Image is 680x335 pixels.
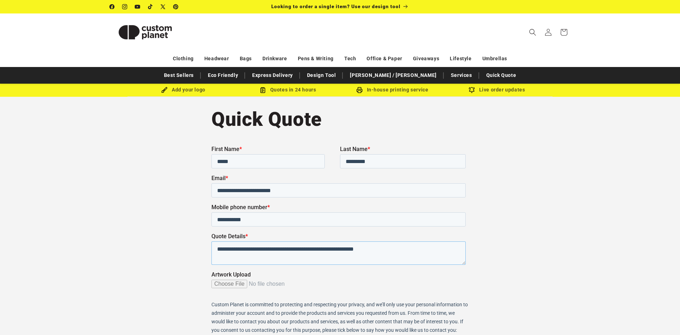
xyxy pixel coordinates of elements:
[450,52,471,65] a: Lifestyle
[271,4,401,9] span: Looking to order a single item? Use our design tool
[346,69,440,82] a: [PERSON_NAME] / [PERSON_NAME]
[367,52,402,65] a: Office & Paper
[304,69,340,82] a: Design Tool
[298,52,334,65] a: Pens & Writing
[482,52,507,65] a: Umbrellas
[240,52,252,65] a: Bags
[262,52,287,65] a: Drinkware
[469,87,475,93] img: Order updates
[260,87,266,93] img: Order Updates Icon
[340,85,444,94] div: In-house printing service
[249,69,296,82] a: Express Delivery
[356,87,363,93] img: In-house printing
[562,258,680,335] iframe: Chat Widget
[483,69,520,82] a: Quick Quote
[110,16,181,48] img: Custom Planet
[413,52,439,65] a: Giveaways
[211,107,469,132] h1: Quick Quote
[236,85,340,94] div: Quotes in 24 hours
[131,85,236,94] div: Add your logo
[160,69,197,82] a: Best Sellers
[161,87,168,93] img: Brush Icon
[444,85,549,94] div: Live order updates
[173,52,194,65] a: Clothing
[525,24,540,40] summary: Search
[344,52,356,65] a: Tech
[204,52,229,65] a: Headwear
[447,69,476,82] a: Services
[204,69,242,82] a: Eco Friendly
[107,13,183,51] a: Custom Planet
